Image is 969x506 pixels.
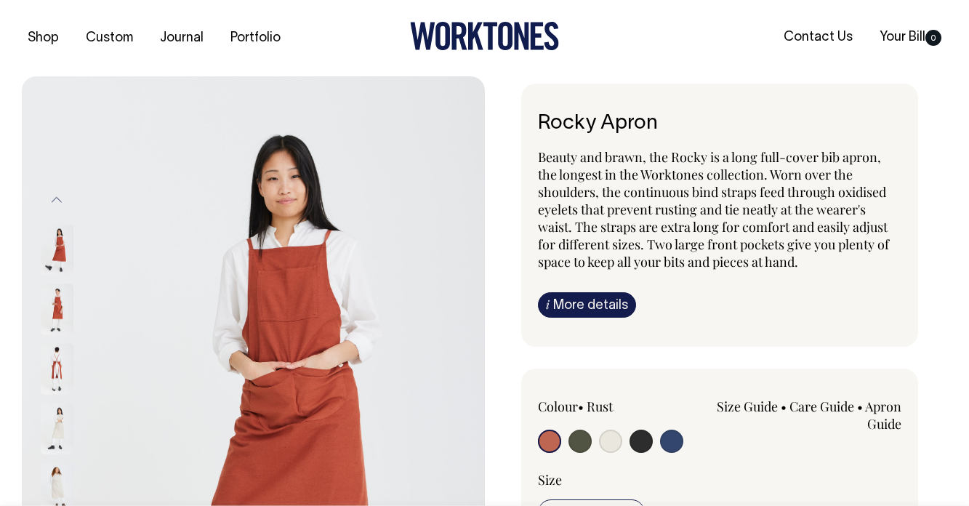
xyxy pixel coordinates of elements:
[578,398,584,415] span: •
[865,398,901,433] a: Apron Guide
[225,26,286,50] a: Portfolio
[538,398,683,415] div: Colour
[546,297,550,312] span: i
[80,26,139,50] a: Custom
[538,471,902,489] div: Size
[587,398,613,415] label: Rust
[538,292,636,318] a: iMore details
[874,25,947,49] a: Your Bill0
[41,403,73,454] img: natural
[538,113,902,135] h1: Rocky Apron
[538,148,889,270] span: Beauty and brawn, the Rocky is a long full-cover bib apron, the longest in the Worktones collecti...
[41,225,73,276] img: rust
[41,344,73,395] img: rust
[778,25,859,49] a: Contact Us
[22,26,65,50] a: Shop
[46,184,68,217] button: Previous
[781,398,787,415] span: •
[857,398,863,415] span: •
[154,26,209,50] a: Journal
[925,30,941,46] span: 0
[41,284,73,335] img: rust
[789,398,854,415] a: Care Guide
[717,398,778,415] a: Size Guide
